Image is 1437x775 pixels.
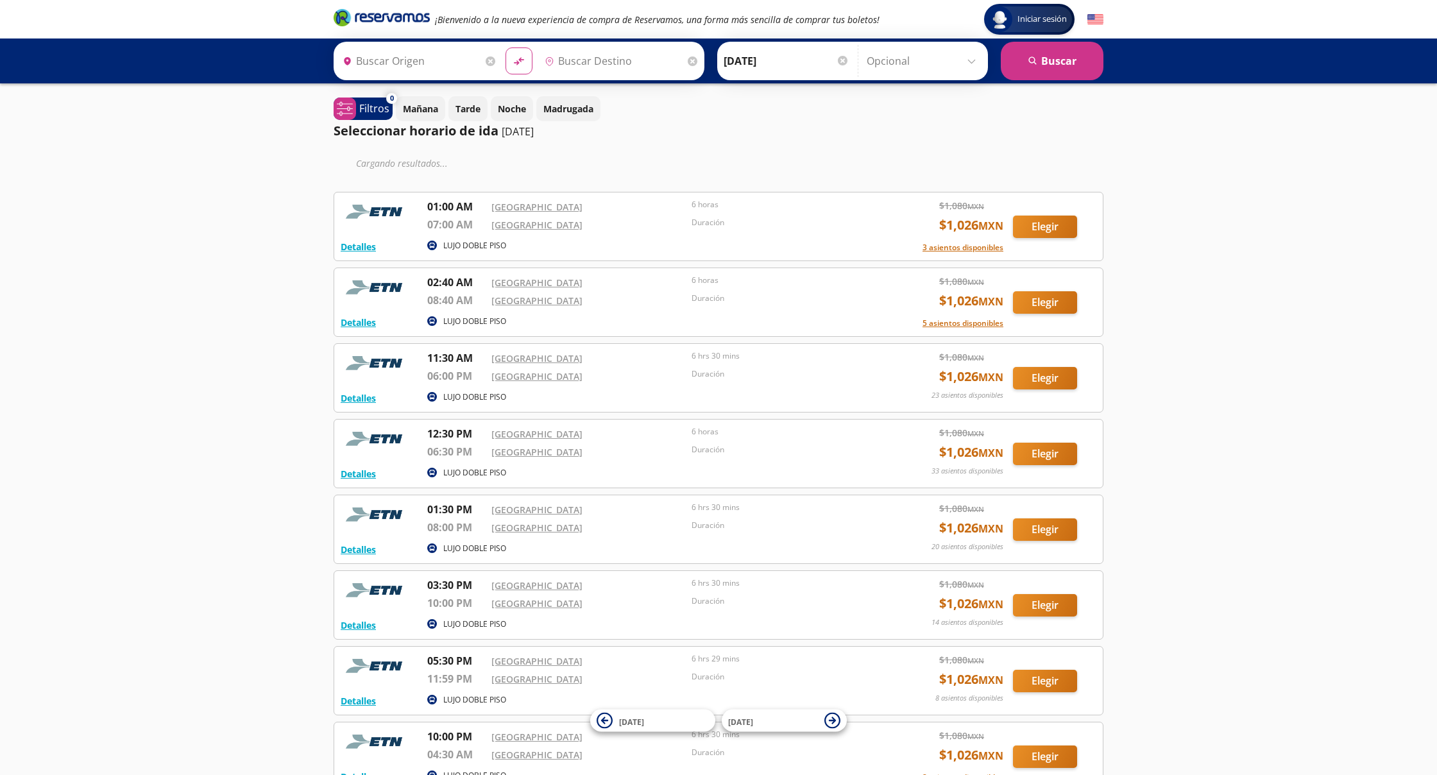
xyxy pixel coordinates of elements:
img: RESERVAMOS [341,199,411,225]
p: 03:30 PM [427,577,485,593]
p: LUJO DOBLE PISO [443,543,506,554]
a: [GEOGRAPHIC_DATA] [491,277,582,289]
button: Mañana [396,96,445,121]
span: $ 1,080 [939,350,984,364]
p: LUJO DOBLE PISO [443,316,506,327]
a: [GEOGRAPHIC_DATA] [491,579,582,592]
em: ¡Bienvenido a la nueva experiencia de compra de Reservamos, una forma más sencilla de comprar tus... [435,13,880,26]
span: $ 1,026 [939,670,1003,689]
p: 08:00 PM [427,520,485,535]
button: Detalles [341,543,376,556]
a: Brand Logo [334,8,430,31]
p: Duración [692,747,885,758]
span: 0 [390,93,394,104]
button: 5 asientos disponibles [923,318,1003,329]
small: MXN [978,370,1003,384]
p: 6 hrs 30 mins [692,350,885,362]
span: $ 1,026 [939,518,1003,538]
button: Elegir [1013,291,1077,314]
p: 10:00 PM [427,729,485,744]
small: MXN [978,749,1003,763]
button: Detalles [341,618,376,632]
span: $ 1,026 [939,594,1003,613]
a: [GEOGRAPHIC_DATA] [491,655,582,667]
p: 8 asientos disponibles [935,693,1003,704]
p: 6 hrs 29 mins [692,653,885,665]
small: MXN [967,201,984,211]
p: Duración [692,671,885,683]
p: Duración [692,368,885,380]
input: Buscar Origen [337,45,482,77]
button: Elegir [1013,745,1077,768]
button: Tarde [448,96,488,121]
p: LUJO DOBLE PISO [443,240,506,251]
span: $ 1,026 [939,367,1003,386]
button: Noche [491,96,533,121]
p: Mañana [403,102,438,115]
button: [DATE] [722,710,847,732]
a: [GEOGRAPHIC_DATA] [491,749,582,761]
span: $ 1,080 [939,426,984,439]
span: $ 1,080 [939,653,984,667]
p: 06:30 PM [427,444,485,459]
p: LUJO DOBLE PISO [443,391,506,403]
button: English [1087,12,1103,28]
small: MXN [978,673,1003,687]
img: RESERVAMOS [341,577,411,603]
span: $ 1,080 [939,577,984,591]
p: 11:59 PM [427,671,485,686]
small: MXN [967,353,984,362]
button: Detalles [341,467,376,481]
a: [GEOGRAPHIC_DATA] [491,201,582,213]
a: [GEOGRAPHIC_DATA] [491,446,582,458]
a: [GEOGRAPHIC_DATA] [491,504,582,516]
span: $ 1,080 [939,729,984,742]
small: MXN [978,446,1003,460]
span: $ 1,026 [939,216,1003,235]
p: Duración [692,217,885,228]
button: Madrugada [536,96,600,121]
a: [GEOGRAPHIC_DATA] [491,522,582,534]
button: Detalles [341,391,376,405]
p: 11:30 AM [427,350,485,366]
button: Detalles [341,316,376,329]
a: [GEOGRAPHIC_DATA] [491,428,582,440]
p: 6 horas [692,199,885,210]
p: 6 horas [692,275,885,286]
em: Cargando resultados ... [356,157,448,169]
p: 20 asientos disponibles [931,541,1003,552]
button: Elegir [1013,670,1077,692]
button: Detalles [341,694,376,708]
p: 04:30 AM [427,747,485,762]
small: MXN [978,219,1003,233]
span: $ 1,026 [939,291,1003,311]
p: 01:00 AM [427,199,485,214]
p: 33 asientos disponibles [931,466,1003,477]
img: RESERVAMOS [341,426,411,452]
p: Seleccionar horario de ida [334,121,498,141]
a: [GEOGRAPHIC_DATA] [491,370,582,382]
p: [DATE] [502,124,534,139]
button: [DATE] [590,710,715,732]
p: 06:00 PM [427,368,485,384]
p: Duración [692,293,885,304]
p: 23 asientos disponibles [931,390,1003,401]
input: Buscar Destino [540,45,684,77]
img: RESERVAMOS [341,729,411,754]
p: Noche [498,102,526,115]
p: LUJO DOBLE PISO [443,694,506,706]
img: RESERVAMOS [341,502,411,527]
small: MXN [978,522,1003,536]
small: MXN [978,294,1003,309]
small: MXN [967,277,984,287]
p: Tarde [455,102,480,115]
span: $ 1,080 [939,199,984,212]
p: Filtros [359,101,389,116]
p: LUJO DOBLE PISO [443,618,506,630]
button: Elegir [1013,443,1077,465]
p: 6 horas [692,426,885,438]
p: 05:30 PM [427,653,485,669]
a: [GEOGRAPHIC_DATA] [491,294,582,307]
a: [GEOGRAPHIC_DATA] [491,597,582,609]
button: 0Filtros [334,98,393,120]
